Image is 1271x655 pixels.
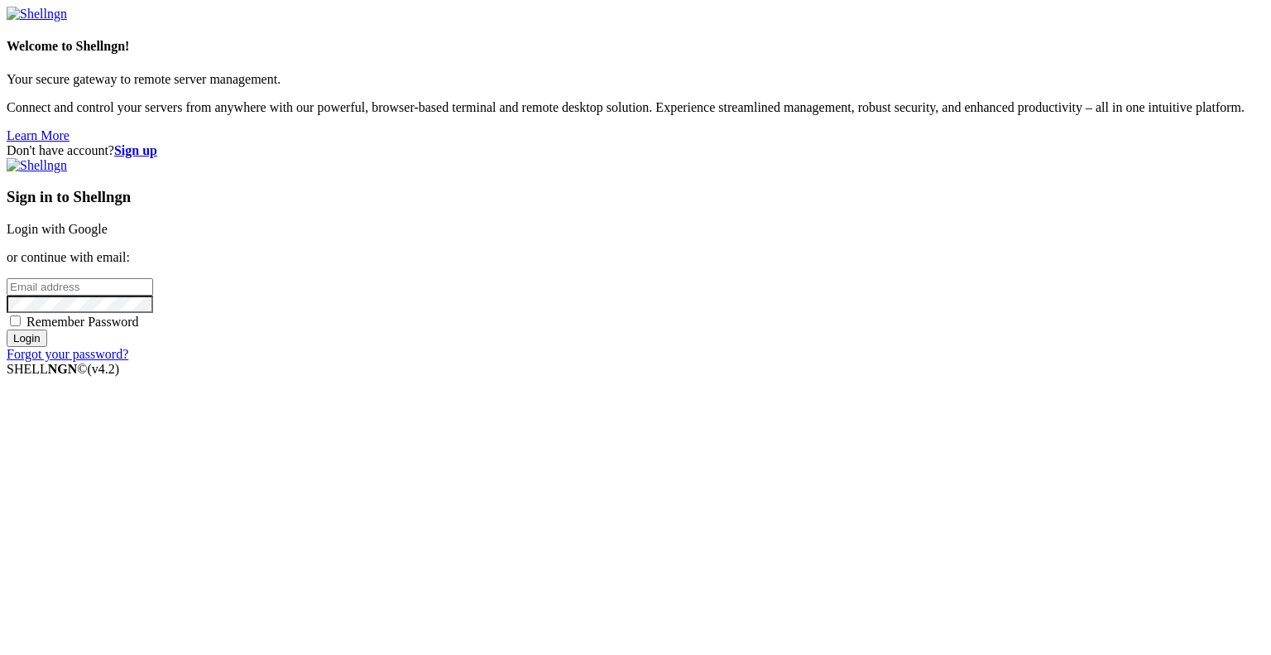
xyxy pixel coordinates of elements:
div: Don't have account? [7,143,1264,158]
h3: Sign in to Shellngn [7,188,1264,206]
span: SHELL © [7,362,119,376]
span: 4.2.0 [88,362,120,376]
p: Connect and control your servers from anywhere with our powerful, browser-based terminal and remo... [7,100,1264,115]
p: Your secure gateway to remote server management. [7,72,1264,87]
input: Login [7,330,47,347]
input: Email address [7,278,153,296]
a: Login with Google [7,222,108,236]
a: Sign up [114,143,157,157]
span: Remember Password [26,315,139,329]
a: Forgot your password? [7,347,128,361]
img: Shellngn [7,7,67,22]
a: Learn More [7,128,70,142]
img: Shellngn [7,158,67,173]
p: or continue with email: [7,250,1264,265]
h4: Welcome to Shellngn! [7,39,1264,54]
b: NGN [48,362,78,376]
input: Remember Password [10,315,21,326]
